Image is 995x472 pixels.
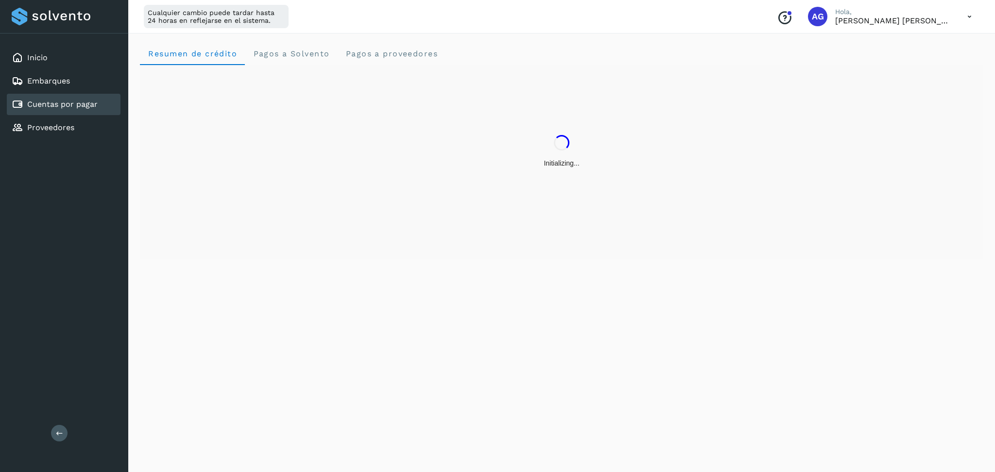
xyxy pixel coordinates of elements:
div: Cualquier cambio puede tardar hasta 24 horas en reflejarse en el sistema. [144,5,289,28]
div: Embarques [7,70,120,92]
span: Resumen de crédito [148,49,237,58]
p: Abigail Gonzalez Leon [835,16,952,25]
a: Proveedores [27,123,74,132]
a: Embarques [27,76,70,85]
div: Inicio [7,47,120,68]
div: Proveedores [7,117,120,138]
span: Pagos a Solvento [253,49,329,58]
div: Cuentas por pagar [7,94,120,115]
a: Inicio [27,53,48,62]
p: Hola, [835,8,952,16]
span: Pagos a proveedores [345,49,438,58]
a: Cuentas por pagar [27,100,98,109]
